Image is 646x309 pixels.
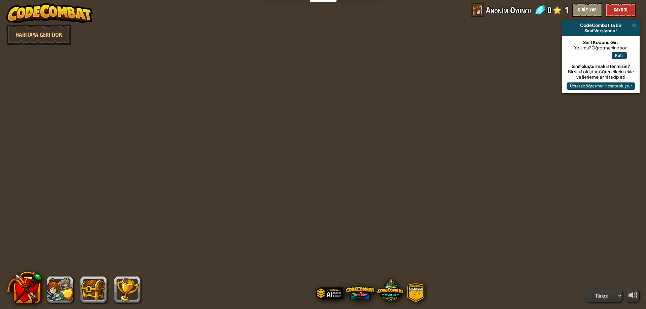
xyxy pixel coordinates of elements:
div: Bir sınıf oluştur, öğrencilerini ekle ve ilerlemelerini takip et! [566,69,636,80]
div: Sınıf oluşturmak ister misin? [566,64,636,69]
button: Ücretsiz öğretmen hesabı oluştur [567,82,635,90]
div: CodeCombat'ta bir [565,23,637,28]
button: Giriş Yap [572,3,602,17]
span: Anonim Oyuncu [486,3,531,17]
span: 1 [565,3,569,17]
a: Back to Map [6,25,71,45]
button: Sesi ayarla [626,289,639,302]
img: CodeCombat - Learn how to code by playing a game [6,3,93,23]
div: Sınıf Versiyonu! [565,28,637,33]
button: Katıl [612,52,627,59]
div: Sınıf Kodunu Gir: [566,40,636,45]
span: 0 [547,3,551,17]
button: Kaydol [606,3,636,17]
select: Languages [585,289,622,302]
div: Yok mu? Öğretmenine sor! [566,45,636,50]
